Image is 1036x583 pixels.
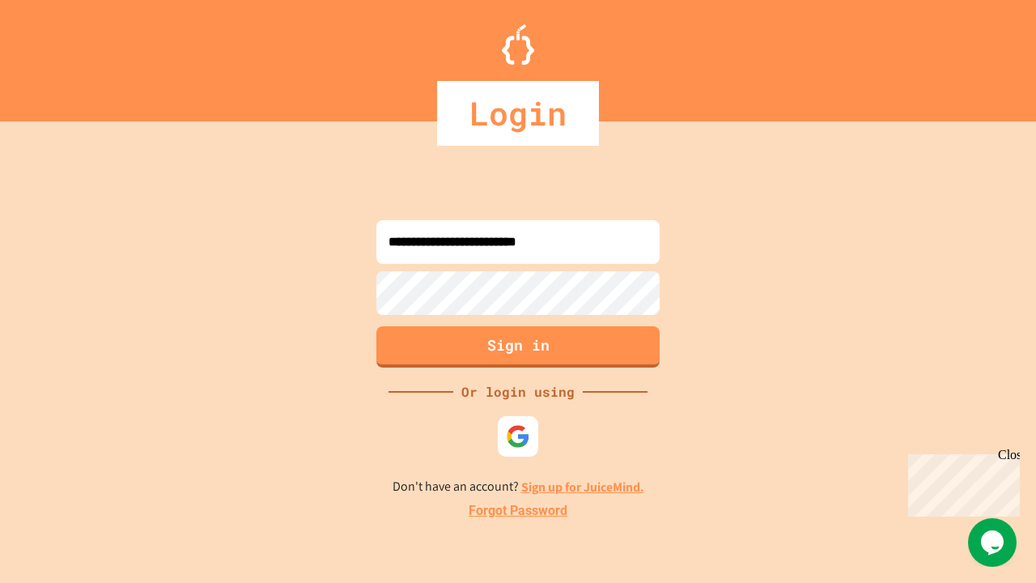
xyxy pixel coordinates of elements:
p: Don't have an account? [393,477,644,497]
iframe: chat widget [968,518,1020,567]
button: Sign in [376,326,660,368]
div: Login [437,81,599,146]
a: Sign up for JuiceMind. [521,479,644,496]
div: Or login using [453,382,583,402]
img: google-icon.svg [506,424,530,449]
div: Chat with us now!Close [6,6,112,103]
img: Logo.svg [502,24,534,65]
iframe: chat widget [902,448,1020,517]
a: Forgot Password [469,501,567,521]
